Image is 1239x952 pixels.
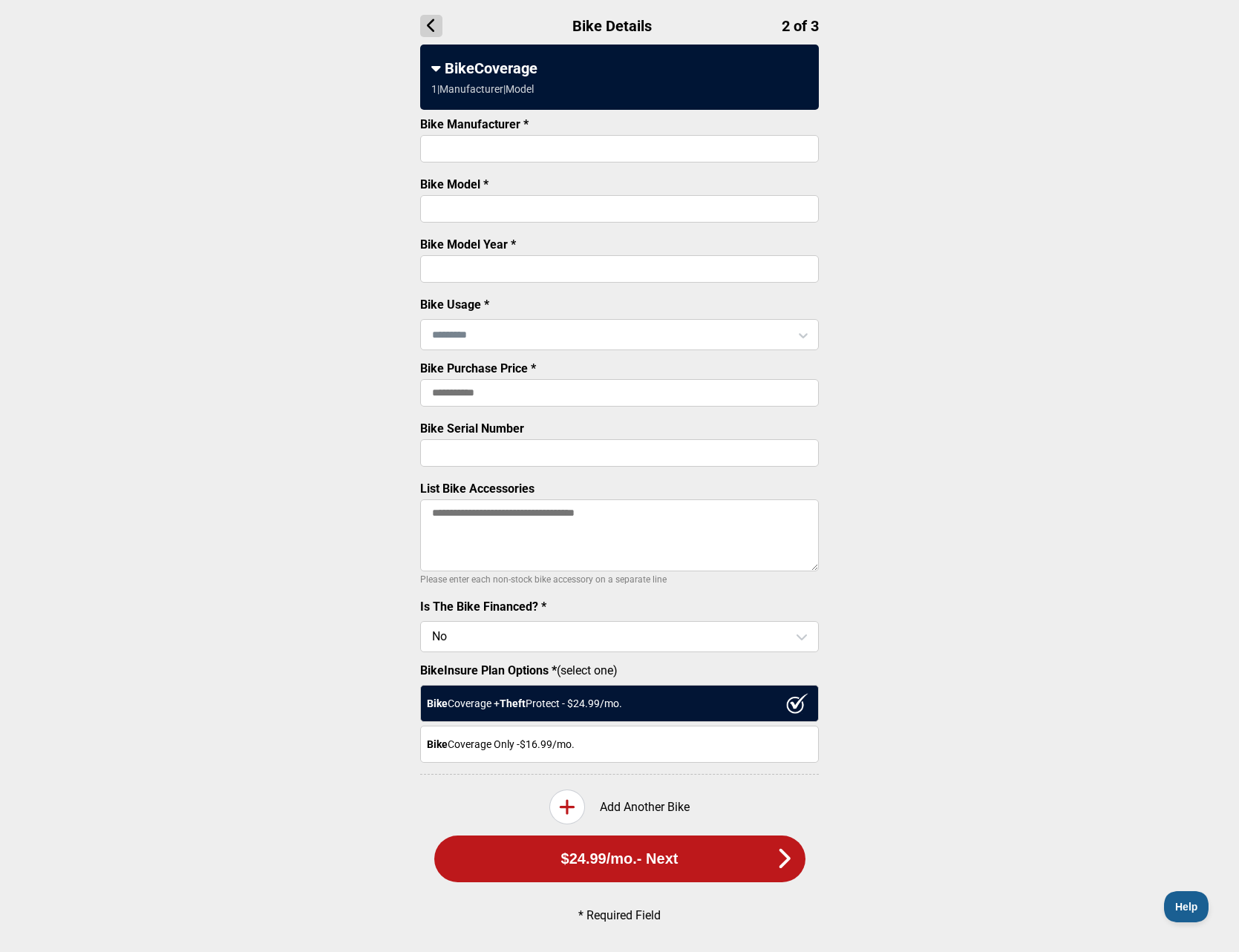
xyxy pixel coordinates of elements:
strong: Theft [500,697,526,709]
div: Add Another Bike [420,789,819,824]
label: Bike Purchase Price * [420,361,536,375]
label: Is The Bike Financed? * [420,600,546,614]
label: Bike Usage * [420,298,489,312]
label: Bike Manufacturer * [420,117,529,131]
div: BikeCoverage [431,59,808,77]
p: Please enter each non-stock bike accessory on a separate line [420,571,819,588]
div: Coverage + Protect - $ 24.99 /mo. [420,685,819,722]
strong: Bike [427,697,448,709]
label: Bike Model Year * [420,237,516,252]
button: $24.99/mo.- Next [434,836,805,882]
span: 2 of 3 [782,17,819,35]
label: Bike Model * [420,177,488,191]
img: ux1sgP1Haf775SAghJI38DyDlYP+32lKFAAAAAElFTkSuQmCC [786,693,808,714]
span: /mo. [607,850,637,867]
label: Bike Serial Number [420,421,524,436]
iframe: Toggle Customer Support [1164,891,1209,922]
strong: BikeInsure Plan Options * [420,663,557,677]
label: List Bike Accessories [420,482,534,496]
p: * Required Field [445,908,794,922]
h1: Bike Details [420,15,819,37]
strong: Bike [427,738,448,750]
div: Coverage Only - $16.99 /mo. [420,726,819,763]
div: 1 | Manufacturer | Model [431,83,534,95]
label: (select one) [420,663,819,677]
